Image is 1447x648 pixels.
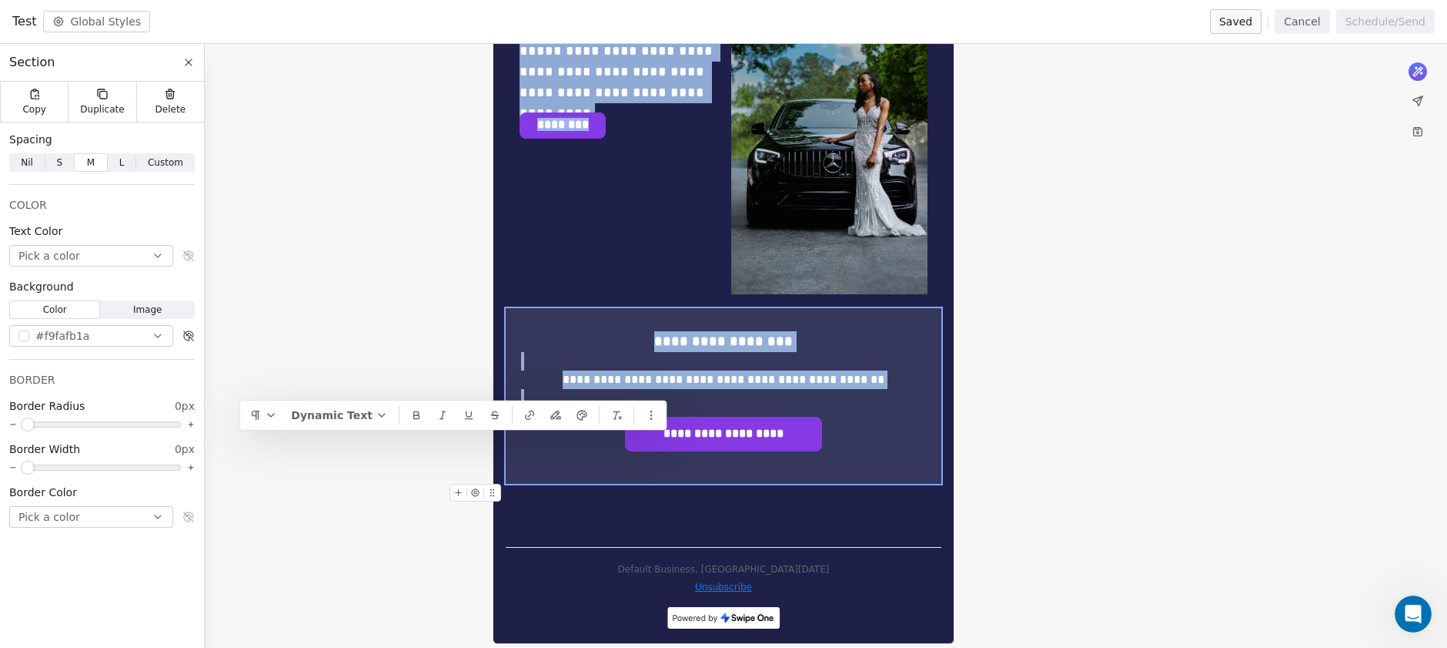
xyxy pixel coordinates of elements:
img: Profile image for Harinder [86,444,99,456]
img: Profile image for Siddarth [87,8,112,33]
button: Start recording [98,504,110,516]
span: #f9fafb1a [35,328,89,344]
button: Dynamic Text [285,404,394,427]
img: Profile image for Harinder [65,8,90,33]
span: Test [12,12,37,31]
span: L [119,156,125,170]
button: Schedule/Send [1336,9,1435,34]
span: Image [133,303,162,317]
button: go back [10,6,39,35]
button: #f9fafb1a [9,325,173,347]
span: Text Color [9,223,62,239]
span: 0px [175,442,195,457]
span: Section [9,53,55,72]
button: Cancel [1275,9,1329,34]
span: Nil [21,156,33,170]
div: Close [270,6,298,34]
button: Saved [1210,9,1262,34]
span: Background [9,279,74,294]
span: Copy [22,103,46,116]
div: Fin says… [12,210,296,361]
span: 0px [175,398,195,414]
img: Profile image for Mrinal [44,8,69,33]
div: BORDER [9,372,195,388]
img: Profile image for Mrinal [77,444,89,456]
img: Profile image for Siddarth [95,444,108,456]
div: Hi there, I noticed when i send out a test email, the layout of the template changes dramatically... [55,89,296,198]
div: Hi there, I noticed when i send out a test email, the layout of the template changes dramatically... [68,98,283,189]
b: 1 day [38,304,71,316]
span: Border Color [9,485,77,500]
div: COLOR [9,197,195,213]
b: [EMAIL_ADDRESS][DOMAIN_NAME] [25,250,147,278]
span: Border Radius [9,398,85,414]
div: Our usual reply time 🕒 [25,287,240,317]
span: S [56,156,62,170]
div: You’ll get replies here and in your email:✉️[EMAIL_ADDRESS][DOMAIN_NAME]Our usual reply time🕒1 da... [12,210,252,327]
h1: Swipe One [118,15,182,26]
button: Send a message… [264,499,289,523]
button: Upload attachment [24,504,36,516]
button: Emoji picker [48,505,61,517]
span: Spacing [9,132,52,147]
div: Fin • AI Agent • 1m ago [25,330,133,339]
button: Pick a color [9,506,173,528]
span: Delete [155,103,186,116]
div: You’ll get replies here and in your email: ✉️ [25,220,240,280]
iframe: Intercom live chat [1395,596,1432,633]
button: Pick a color [9,245,173,267]
span: Custom [148,156,183,170]
button: Global Styles [43,11,151,32]
div: Waiting for a teammate [15,444,292,456]
span: Duplicate [80,103,124,116]
span: Border Width [9,442,80,457]
div: Avie says… [12,89,296,210]
button: Home [241,6,270,35]
button: Gif picker [73,504,85,516]
textarea: Message… [13,472,295,499]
